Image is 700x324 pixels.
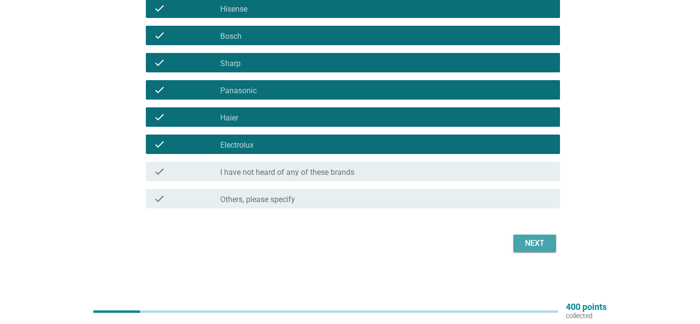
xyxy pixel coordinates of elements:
[154,193,165,205] i: check
[154,2,165,14] i: check
[220,86,257,96] label: Panasonic
[220,140,254,150] label: Electrolux
[220,32,242,41] label: Bosch
[154,30,165,41] i: check
[154,138,165,150] i: check
[154,111,165,123] i: check
[154,84,165,96] i: check
[220,59,241,68] label: Sharp
[220,113,238,123] label: Haier
[154,57,165,68] i: check
[220,195,295,205] label: Others, please specify
[521,238,548,249] div: Next
[566,303,607,311] p: 400 points
[154,166,165,177] i: check
[220,4,247,14] label: Hisense
[513,235,556,252] button: Next
[566,311,607,320] p: collected
[220,168,354,177] label: I have not heard of any of these brands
